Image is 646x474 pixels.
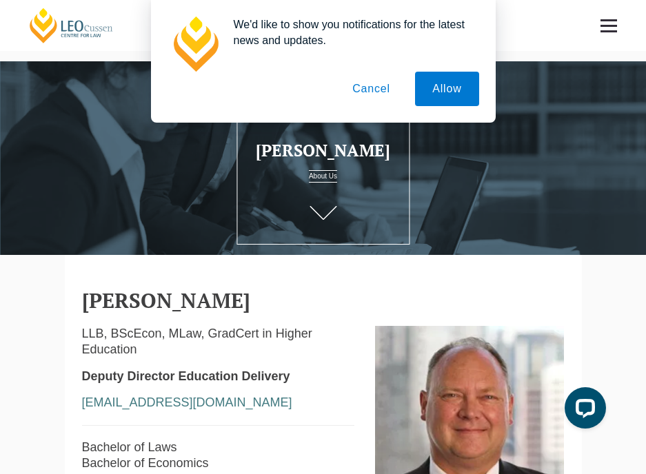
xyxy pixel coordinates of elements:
[82,289,565,312] h2: [PERSON_NAME]
[554,382,612,440] iframe: LiveChat chat widget
[82,326,355,358] p: LLB, BScEcon, MLaw, GradCert in Higher Education
[415,72,478,106] button: Allow
[335,72,407,106] button: Cancel
[82,395,292,409] a: [EMAIL_ADDRESS][DOMAIN_NAME]
[223,17,479,48] div: We'd like to show you notifications for the latest news and updates.
[309,170,337,183] a: About Us
[82,369,290,383] strong: Deputy Director Education Delivery
[168,17,223,72] img: notification icon
[245,141,401,159] h1: [PERSON_NAME]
